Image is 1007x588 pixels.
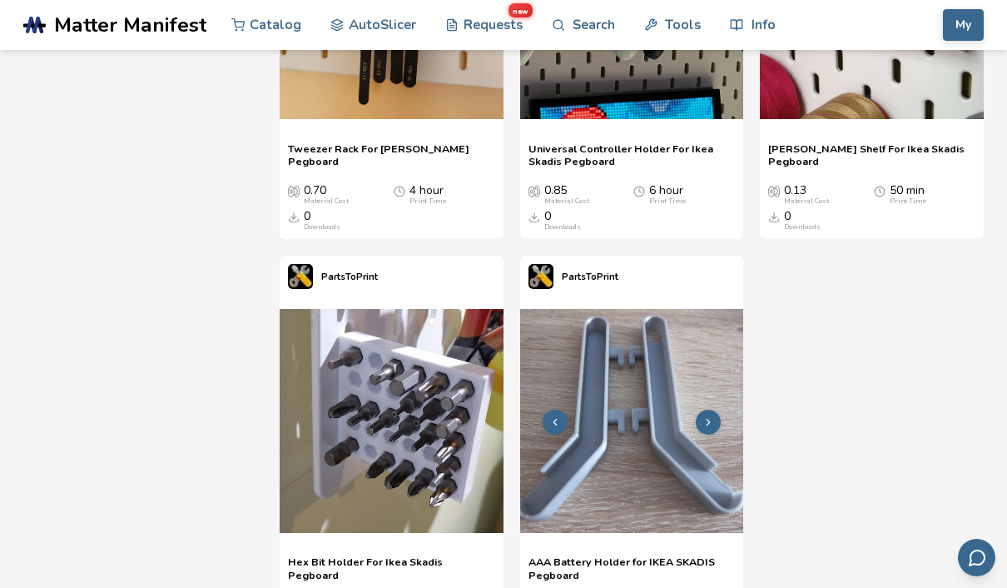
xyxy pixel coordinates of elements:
span: Average Print Time [874,184,885,197]
button: My [943,9,984,41]
span: Average Print Time [633,184,645,197]
div: 0 [544,210,581,232]
a: AAA Battery Holder for IKEA SKADIS Pegboard [528,556,736,581]
div: Print Time [409,197,446,206]
div: 0.85 [544,184,589,206]
div: 6 hour [649,184,686,206]
span: Average Cost [288,184,300,197]
a: Universal Controller Holder For Ikea Skadis Pegboard [528,142,736,167]
span: Average Cost [768,184,780,197]
div: Downloads [784,223,821,232]
span: Downloads [528,210,540,223]
div: Downloads [304,223,340,232]
div: Print Time [649,197,686,206]
img: PartsToPrint's profile [528,264,553,289]
img: PartsToPrint's profile [288,264,313,289]
div: 0 [784,210,821,232]
p: PartsToPrint [321,268,378,286]
span: Downloads [768,210,780,223]
span: Average Print Time [394,184,405,197]
a: PartsToPrint's profilePartsToPrint [520,256,627,297]
div: Print Time [890,197,926,206]
a: Tweezer Rack For [PERSON_NAME] Pegboard [288,142,495,167]
a: [PERSON_NAME] Shelf For Ikea Skadis Pegboard [768,142,975,167]
div: 0 [304,210,340,232]
div: Material Cost [544,197,589,206]
div: Material Cost [784,197,829,206]
button: Send feedback via email [958,539,995,576]
a: Hex Bit Holder For Ikea Skadis Pegboard [288,556,495,581]
span: Matter Manifest [54,13,206,37]
span: Downloads [288,210,300,223]
a: PartsToPrint's profilePartsToPrint [280,256,386,297]
div: 0.70 [304,184,349,206]
p: PartsToPrint [562,268,618,286]
div: Downloads [544,223,581,232]
div: Material Cost [304,197,349,206]
span: new [508,2,533,17]
div: 50 min [890,184,926,206]
div: 0.13 [784,184,829,206]
span: Average Cost [528,184,540,197]
div: 4 hour [409,184,446,206]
